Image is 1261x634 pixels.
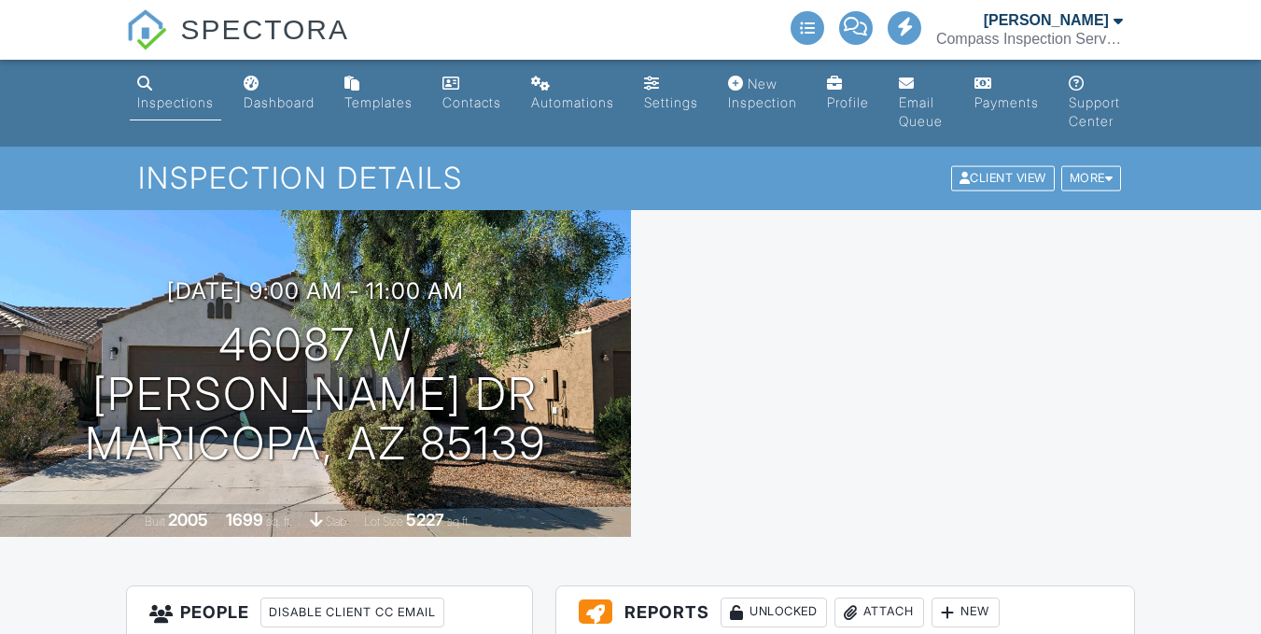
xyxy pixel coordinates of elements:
[936,30,1123,49] div: Compass Inspection Services
[891,67,952,139] a: Email Queue
[949,170,1059,184] a: Client View
[531,94,614,110] div: Automations
[236,67,322,120] a: Dashboard
[226,510,263,529] div: 1699
[181,9,350,49] span: SPECTORA
[834,598,924,627] div: Attach
[138,162,1123,194] h1: Inspection Details
[951,166,1055,191] div: Client View
[644,94,698,110] div: Settings
[344,94,413,110] div: Templates
[1061,166,1122,191] div: More
[932,598,1000,627] div: New
[820,67,876,120] a: Company Profile
[167,278,464,303] h3: [DATE] 9:00 am - 11:00 am
[137,94,214,110] div: Inspections
[435,67,509,120] a: Contacts
[266,514,292,528] span: sq. ft.
[974,94,1039,110] div: Payments
[30,320,601,468] h1: 46087 W [PERSON_NAME] Dr Maricopa, AZ 85139
[967,67,1046,120] a: Payments
[337,67,420,120] a: Templates
[984,11,1109,30] div: [PERSON_NAME]
[524,67,622,120] a: Automations (Basic)
[728,76,797,110] div: New Inspection
[447,514,470,528] span: sq.ft.
[442,94,501,110] div: Contacts
[406,510,444,529] div: 5227
[260,598,444,627] div: Disable Client CC Email
[126,9,167,50] img: The Best Home Inspection Software - Spectora
[637,67,706,120] a: Settings
[1061,67,1131,139] a: Support Center
[721,67,805,120] a: New Inspection
[827,94,869,110] div: Profile
[326,514,346,528] span: slab
[899,94,943,129] div: Email Queue
[168,510,208,529] div: 2005
[145,514,165,528] span: Built
[244,94,315,110] div: Dashboard
[364,514,403,528] span: Lot Size
[130,67,221,120] a: Inspections
[1069,94,1120,129] div: Support Center
[721,598,827,627] div: Unlocked
[126,28,349,63] a: SPECTORA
